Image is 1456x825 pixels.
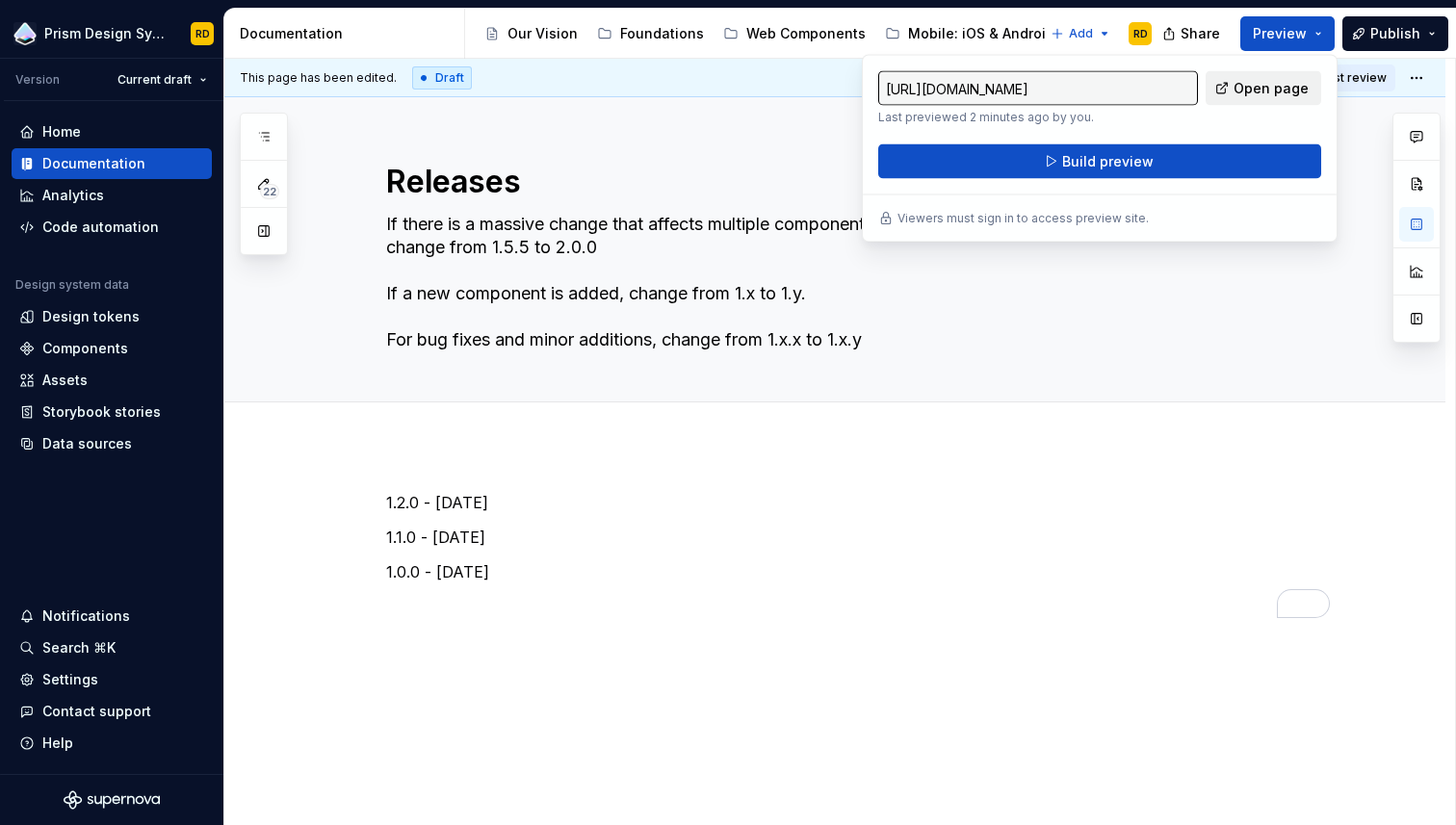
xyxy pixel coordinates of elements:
[4,13,220,54] button: Prism Design SystemRD
[12,365,212,396] a: Assets
[1296,70,1387,86] span: Request review
[42,434,132,453] div: Data sources
[15,277,129,293] div: Design system data
[240,24,456,43] div: Documentation
[12,696,212,727] button: Contact support
[12,333,212,364] a: Components
[1206,71,1321,106] a: Open page
[878,110,1198,125] p: Last previewed 2 minutes ago by you.
[117,72,192,88] span: Current draft
[897,211,1149,226] p: Viewers must sign in to access preview site.
[1253,24,1307,43] span: Preview
[12,428,212,459] a: Data sources
[64,790,160,810] svg: Supernova Logo
[15,72,60,88] div: Version
[109,66,216,93] button: Current draft
[42,371,88,390] div: Assets
[1370,24,1420,43] span: Publish
[12,397,212,427] a: Storybook stories
[42,734,73,753] div: Help
[12,601,212,632] button: Notifications
[382,209,1326,355] textarea: If there is a massive change that affects multiple components, that should affect the major numbe...
[12,116,212,147] a: Home
[42,402,161,422] div: Storybook stories
[260,184,279,199] span: 22
[42,186,104,205] div: Analytics
[42,339,128,358] div: Components
[195,26,210,41] div: RD
[1234,79,1309,98] span: Open page
[386,560,1330,583] p: 1.0.0 - [DATE]
[1062,152,1154,171] span: Build preview
[589,18,712,49] a: Foundations
[42,702,151,721] div: Contact support
[12,728,212,759] button: Help
[42,154,145,173] div: Documentation
[1045,20,1117,47] button: Add
[1069,26,1093,41] span: Add
[12,301,212,332] a: Design tokens
[1342,16,1448,51] button: Publish
[12,148,212,179] a: Documentation
[42,670,98,689] div: Settings
[42,638,116,657] div: Search ⌘K
[12,180,212,211] a: Analytics
[12,632,212,663] button: Search ⌘K
[382,159,1326,205] textarea: Releases
[715,18,873,49] a: Web Components
[1240,16,1335,51] button: Preview
[878,144,1321,179] button: Build preview
[386,491,1330,514] p: 1.2.0 - [DATE]
[386,491,1330,618] div: To enrich screen reader interactions, please activate Accessibility in Grammarly extension settings
[877,18,1062,49] a: Mobile: iOS & Android
[412,66,472,90] div: Draft
[42,606,130,626] div: Notifications
[42,122,81,142] div: Home
[477,18,585,49] a: Our Vision
[620,24,704,43] div: Foundations
[1153,16,1233,51] button: Share
[1133,26,1148,41] div: RD
[44,24,168,43] div: Prism Design System
[12,664,212,695] a: Settings
[42,218,159,237] div: Code automation
[908,24,1054,43] div: Mobile: iOS & Android
[12,212,212,243] a: Code automation
[477,14,1041,53] div: Page tree
[240,70,397,86] span: This page has been edited.
[42,307,140,326] div: Design tokens
[386,526,1330,549] p: 1.1.0 - [DATE]
[507,24,578,43] div: Our Vision
[746,24,866,43] div: Web Components
[13,22,37,45] img: 106765b7-6fc4-4b5d-8be0-32f944830029.png
[1181,24,1220,43] span: Share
